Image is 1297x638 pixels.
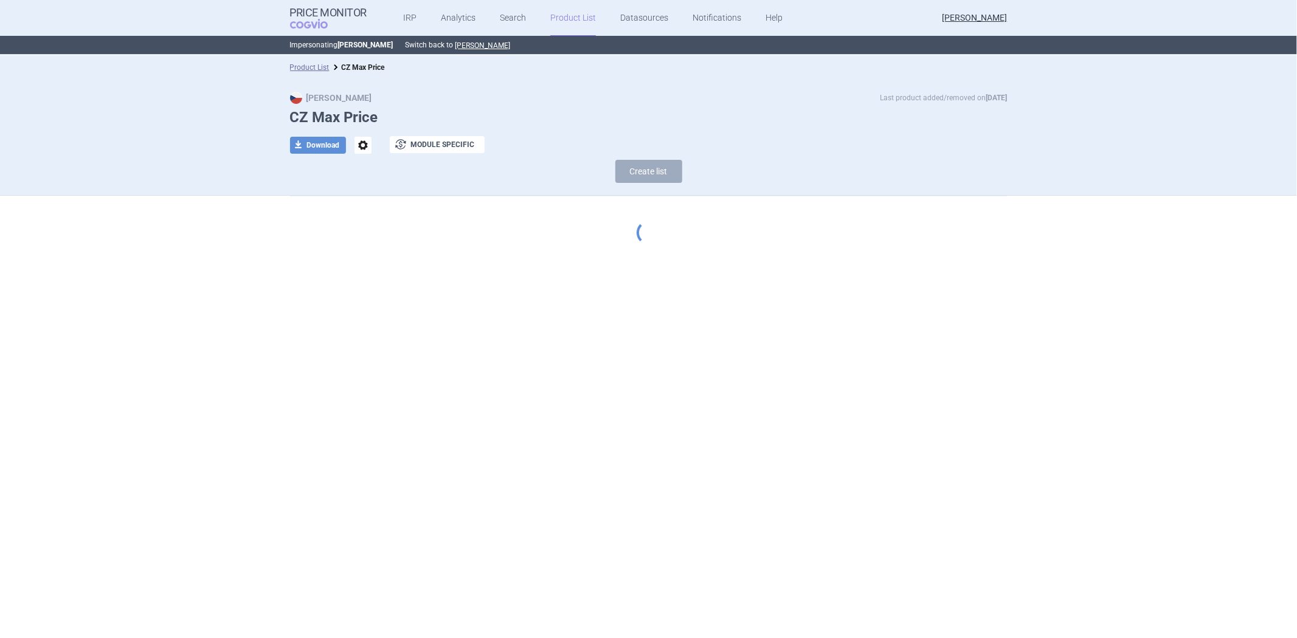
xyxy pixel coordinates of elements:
[290,137,346,154] button: Download
[455,41,511,50] button: [PERSON_NAME]
[880,92,1008,104] p: Last product added/removed on
[290,109,1008,126] h1: CZ Max Price
[290,7,367,30] a: Price MonitorCOGVIO
[615,160,682,183] button: Create list
[342,63,385,72] strong: CZ Max Price
[390,136,485,153] button: Module specific
[290,61,330,74] li: Product List
[290,36,1008,54] p: Impersonating Switch back to
[338,41,393,49] strong: [PERSON_NAME]
[986,94,1008,102] strong: [DATE]
[290,92,302,104] img: CZ
[330,61,385,74] li: CZ Max Price
[290,93,372,103] strong: [PERSON_NAME]
[290,63,330,72] a: Product List
[290,19,345,29] span: COGVIO
[290,7,367,19] strong: Price Monitor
